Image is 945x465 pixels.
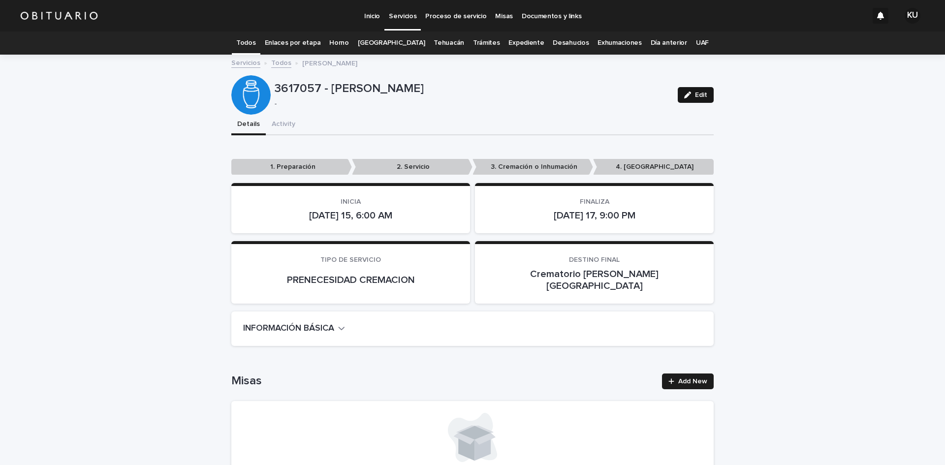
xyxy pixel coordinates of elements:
[358,31,425,55] a: [GEOGRAPHIC_DATA]
[302,57,357,68] p: [PERSON_NAME]
[593,159,714,175] p: 4. [GEOGRAPHIC_DATA]
[695,92,707,98] span: Edit
[265,31,321,55] a: Enlaces por etapa
[905,8,920,24] div: KU
[320,256,381,263] span: TIPO DE SERVICIO
[231,57,260,68] a: Servicios
[678,378,707,385] span: Add New
[487,210,702,221] p: [DATE] 17, 9:00 PM
[580,198,609,205] span: FINALIZA
[662,373,714,389] a: Add New
[243,323,334,334] h2: INFORMACIÓN BÁSICA
[508,31,544,55] a: Expediente
[275,82,670,96] p: 3617057 - [PERSON_NAME]
[266,115,301,135] button: Activity
[678,87,714,103] button: Edit
[275,100,666,108] p: -
[473,31,500,55] a: Trámites
[20,6,98,26] img: HUM7g2VNRLqGMmR9WVqf
[434,31,464,55] a: Tehuacán
[651,31,687,55] a: Día anterior
[696,31,709,55] a: UAF
[352,159,472,175] p: 2. Servicio
[487,268,702,292] p: Crematorio [PERSON_NAME][GEOGRAPHIC_DATA]
[231,374,656,388] h1: Misas
[243,274,458,286] p: PRENECESIDAD CREMACION
[598,31,641,55] a: Exhumaciones
[472,159,593,175] p: 3. Cremación o Inhumación
[329,31,348,55] a: Horno
[553,31,589,55] a: Desahucios
[231,115,266,135] button: Details
[569,256,620,263] span: DESTINO FINAL
[271,57,291,68] a: Todos
[236,31,255,55] a: Todos
[231,159,352,175] p: 1. Preparación
[243,210,458,221] p: [DATE] 15, 6:00 AM
[243,323,345,334] button: INFORMACIÓN BÁSICA
[341,198,361,205] span: INICIA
